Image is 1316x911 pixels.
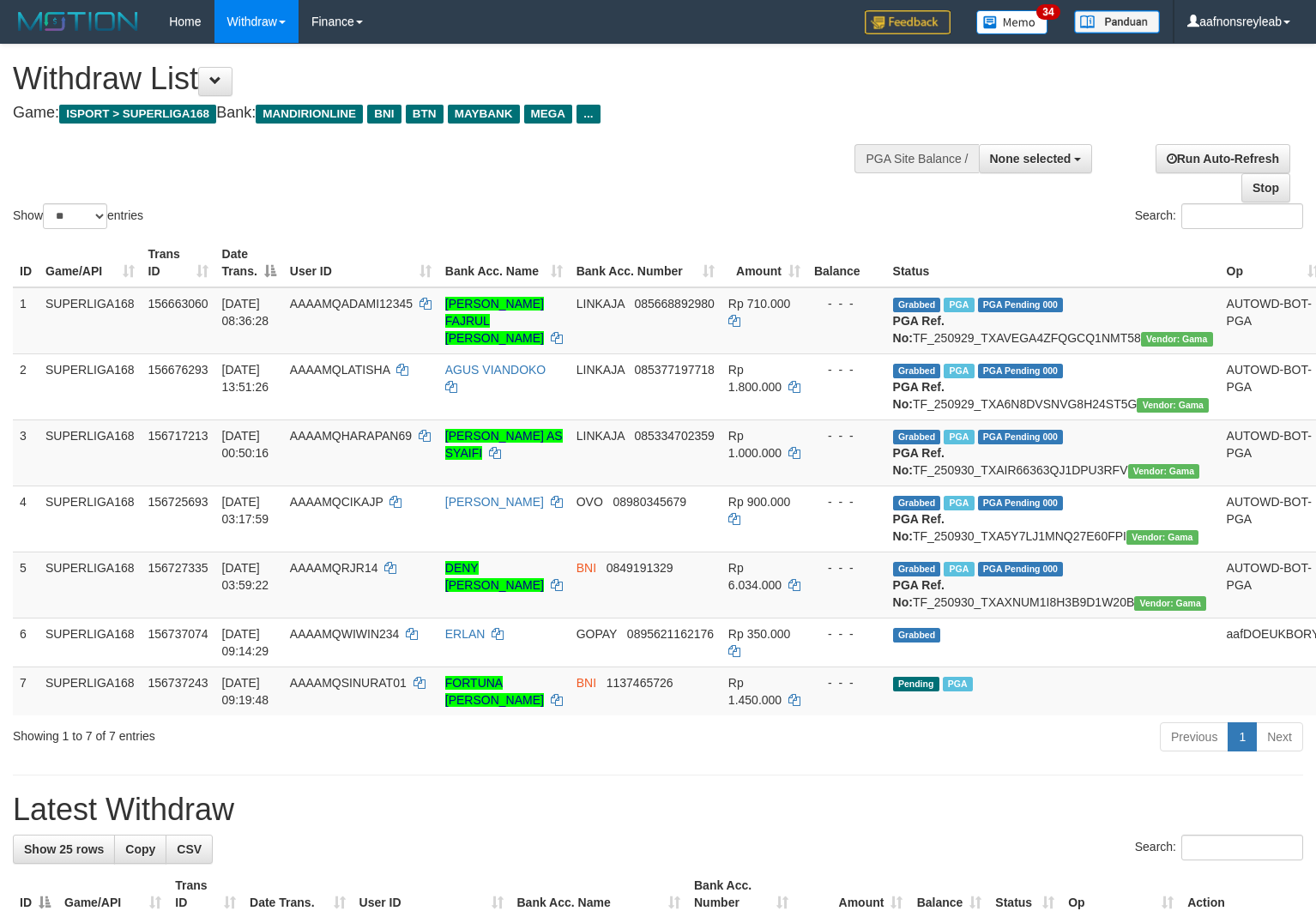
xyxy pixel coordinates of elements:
[634,363,714,377] span: Copy 085377197718 to clipboard
[607,676,673,690] span: Copy 1137465726 to clipboard
[886,419,1220,486] td: TF_250930_TXAIR66363QJ1DPU3RFV
[893,430,941,444] span: Grabbed
[166,835,213,864] a: CSV
[865,10,951,34] img: Feedback.jpg
[886,552,1220,618] td: TF_250930_TXAXNUM1I8H3B9D1W20B
[59,105,216,124] span: ISPORT > SUPERLIGA168
[577,363,625,377] span: LINKAJA
[222,297,269,328] span: [DATE] 08:36:28
[944,430,974,444] span: Marked by aafnonsreyleab
[13,835,115,864] a: Show 25 rows
[978,364,1064,378] span: PGA Pending
[24,842,104,856] span: Show 25 rows
[445,429,563,460] a: [PERSON_NAME] AS SYAIFI
[570,238,721,287] th: Bank Acc. Number: activate to sort column ascending
[43,203,107,229] select: Showentries
[222,495,269,526] span: [DATE] 03:17:59
[978,430,1064,444] span: PGA Pending
[944,562,974,576] span: Marked by aafnonsreyleab
[1135,203,1303,229] label: Search:
[13,552,39,618] td: 5
[893,314,945,345] b: PGA Ref. No:
[13,419,39,486] td: 3
[290,297,413,311] span: AAAAMQADAMI12345
[944,496,974,510] span: Marked by aafnonsreyleab
[893,446,945,477] b: PGA Ref. No:
[577,495,603,509] span: OVO
[125,842,155,856] span: Copy
[39,486,142,552] td: SUPERLIGA168
[893,496,941,510] span: Grabbed
[142,238,215,287] th: Trans ID: activate to sort column ascending
[807,238,886,287] th: Balance
[13,618,39,667] td: 6
[1256,722,1303,751] a: Next
[728,561,782,592] span: Rp 6.034.000
[613,495,687,509] span: Copy 08980345679 to clipboard
[290,495,383,509] span: AAAAMQCIKAJP
[944,364,974,378] span: Marked by aafsoycanthlai
[814,493,879,510] div: - - -
[893,677,939,691] span: Pending
[39,552,142,618] td: SUPERLIGA168
[222,363,269,394] span: [DATE] 13:51:26
[39,287,142,354] td: SUPERLIGA168
[577,627,617,641] span: GOPAY
[1126,530,1198,545] span: Vendor URL: https://trx31.1velocity.biz
[222,676,269,707] span: [DATE] 09:19:48
[13,667,39,715] td: 7
[290,363,389,377] span: AAAAMQLATISHA
[13,105,860,122] h4: Game: Bank:
[524,105,573,124] span: MEGA
[13,238,39,287] th: ID
[886,353,1220,419] td: TF_250929_TXA6N8DVSNVG8H24ST5G
[728,429,782,460] span: Rp 1.000.000
[1160,722,1228,751] a: Previous
[978,496,1064,510] span: PGA Pending
[256,105,363,124] span: MANDIRIONLINE
[148,363,208,377] span: 156676293
[39,618,142,667] td: SUPERLIGA168
[728,297,790,311] span: Rp 710.000
[893,562,941,576] span: Grabbed
[978,562,1064,576] span: PGA Pending
[177,842,202,856] span: CSV
[13,721,535,745] div: Showing 1 to 7 of 7 entries
[1137,398,1209,413] span: Vendor URL: https://trx31.1velocity.biz
[367,105,401,124] span: BNI
[814,674,879,691] div: - - -
[39,419,142,486] td: SUPERLIGA168
[886,287,1220,354] td: TF_250929_TXAVEGA4ZFQGCQ1NMT58
[814,295,879,312] div: - - -
[814,361,879,378] div: - - -
[39,238,142,287] th: Game/API: activate to sort column ascending
[634,297,714,311] span: Copy 085668892980 to clipboard
[13,287,39,354] td: 1
[979,144,1093,173] button: None selected
[148,297,208,311] span: 156663060
[215,238,283,287] th: Date Trans.: activate to sort column descending
[222,561,269,592] span: [DATE] 03:59:22
[978,298,1064,312] span: PGA Pending
[148,627,208,641] span: 156737074
[814,559,879,576] div: - - -
[406,105,444,124] span: BTN
[1181,203,1303,229] input: Search:
[577,297,625,311] span: LINKAJA
[721,238,807,287] th: Amount: activate to sort column ascending
[39,353,142,419] td: SUPERLIGA168
[944,298,974,312] span: Marked by aafchhiseyha
[728,627,790,641] span: Rp 350.000
[814,625,879,643] div: - - -
[886,486,1220,552] td: TF_250930_TXA5Y7LJ1MNQ27E60FPI
[13,486,39,552] td: 4
[283,238,438,287] th: User ID: activate to sort column ascending
[634,429,714,443] span: Copy 085334702359 to clipboard
[1036,4,1059,20] span: 34
[114,835,166,864] a: Copy
[607,561,673,575] span: Copy 0849191329 to clipboard
[148,676,208,690] span: 156737243
[893,298,941,312] span: Grabbed
[893,512,945,543] b: PGA Ref. No:
[148,495,208,509] span: 156725693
